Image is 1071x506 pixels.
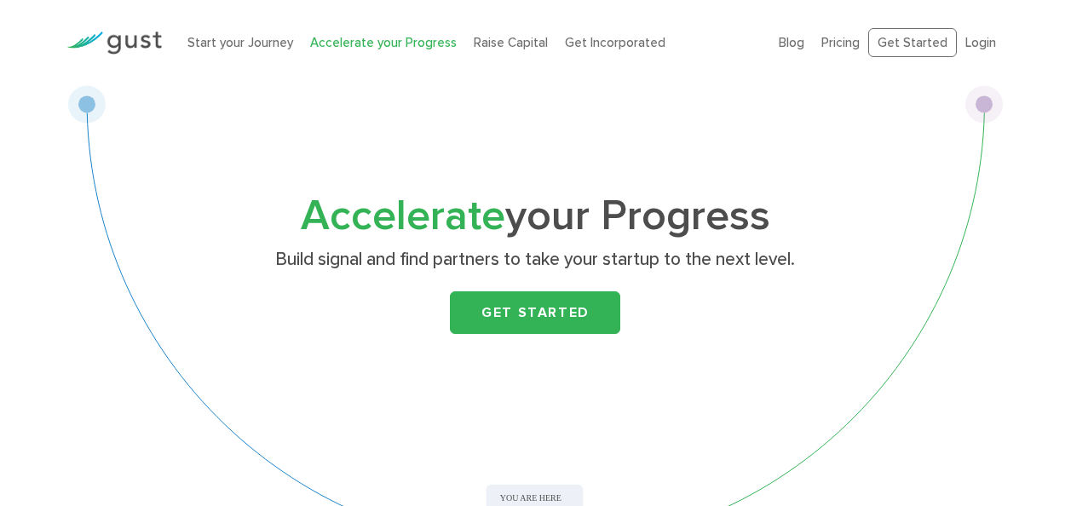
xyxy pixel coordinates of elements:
[187,35,293,50] a: Start your Journey
[450,291,620,334] a: Get Started
[301,191,505,241] span: Accelerate
[66,32,162,55] img: Gust Logo
[565,35,665,50] a: Get Incorporated
[868,28,957,58] a: Get Started
[965,35,996,50] a: Login
[310,35,457,50] a: Accelerate your Progress
[821,35,860,50] a: Pricing
[474,35,548,50] a: Raise Capital
[199,197,872,236] h1: your Progress
[779,35,804,50] a: Blog
[205,248,866,272] p: Build signal and find partners to take your startup to the next level.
